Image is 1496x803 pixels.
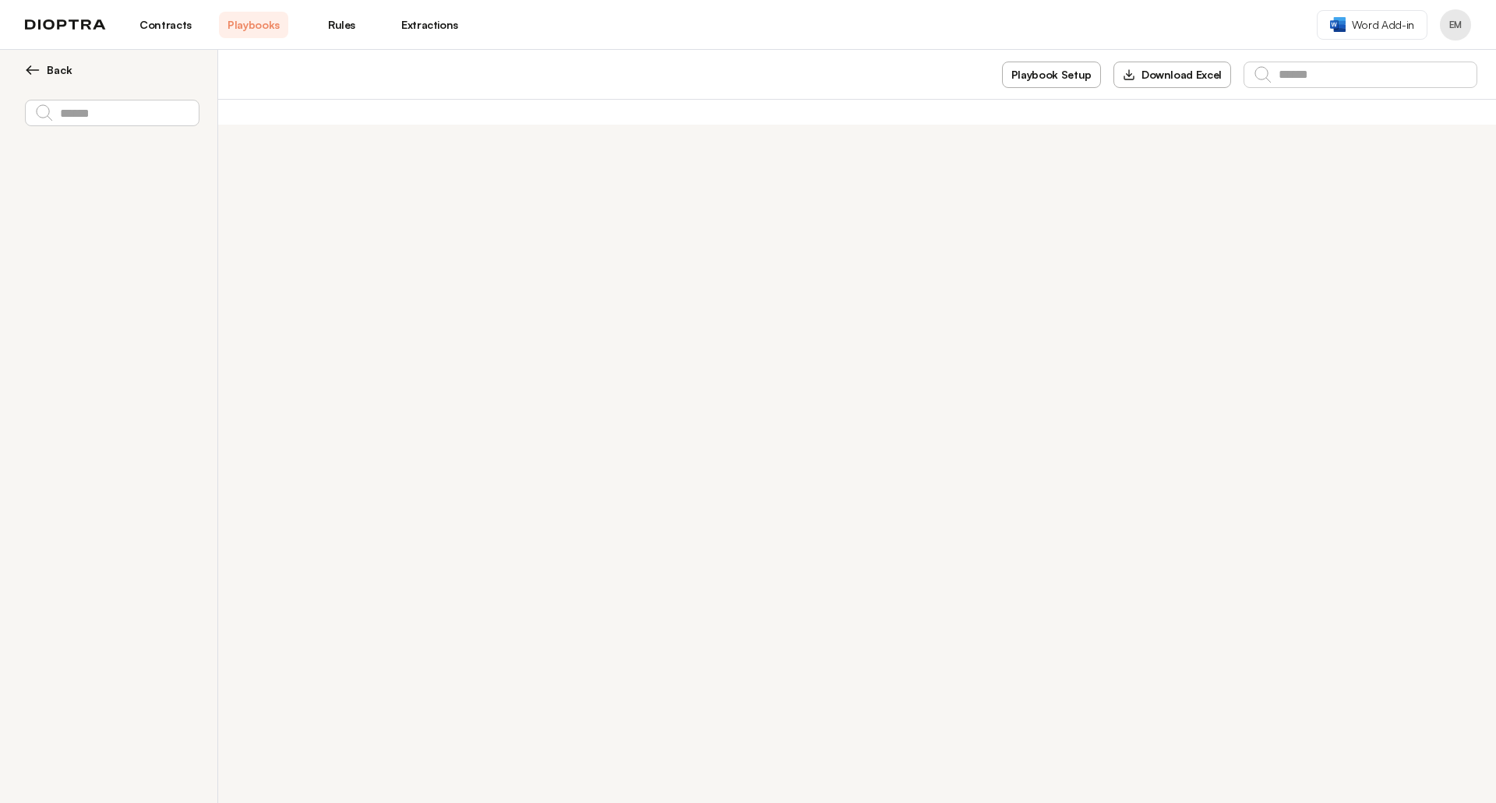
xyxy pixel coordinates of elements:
a: Contracts [131,12,200,38]
a: Word Add-in [1317,10,1427,40]
img: logo [25,19,106,30]
img: word [1330,17,1346,32]
button: Playbook Setup [1002,62,1101,88]
button: Back [25,62,199,78]
a: Extractions [395,12,464,38]
button: Download Excel [1113,62,1231,88]
img: left arrow [25,62,41,78]
span: Back [47,62,72,78]
button: Profile menu [1440,9,1471,41]
span: Word Add-in [1352,17,1414,33]
a: Rules [307,12,376,38]
a: Playbooks [219,12,288,38]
